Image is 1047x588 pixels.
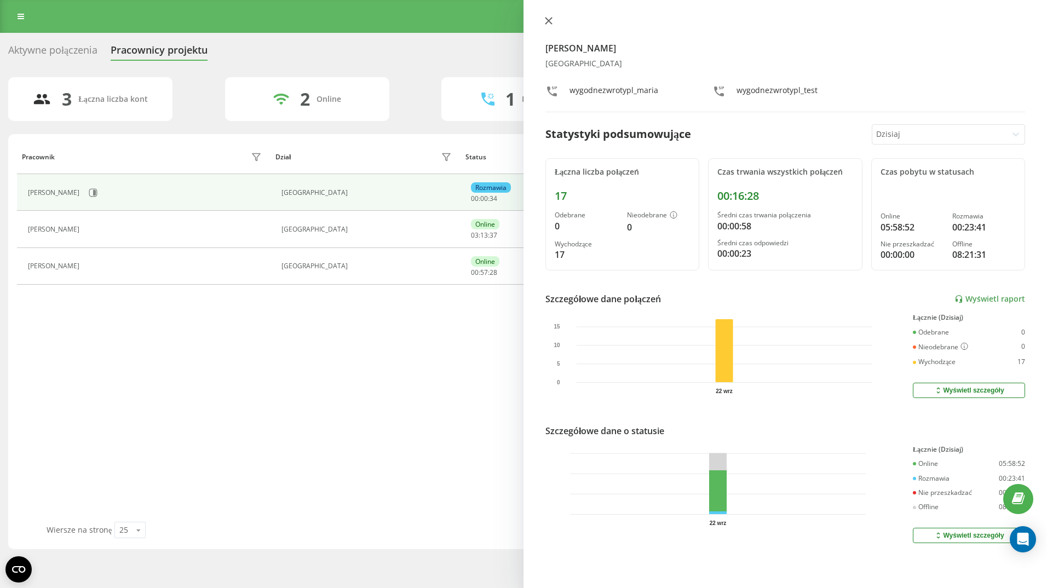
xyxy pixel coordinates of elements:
div: Nieodebrane [913,343,968,351]
div: 08:21:31 [999,503,1025,511]
div: Rozmawia [952,212,1016,220]
div: 0 [627,221,691,234]
div: 0 [1021,328,1025,336]
div: Online [317,95,341,104]
div: 00:00:00 [881,248,944,261]
span: 57 [480,268,488,277]
div: Pracownicy projektu [111,44,208,61]
div: Odebrane [913,328,949,336]
h4: [PERSON_NAME] [545,42,1025,55]
span: 00 [471,268,479,277]
button: Open CMP widget [5,556,32,583]
div: Łącznie (Dzisiaj) [913,446,1025,453]
button: Wyświetl szczegóły [913,528,1025,543]
div: Szczegółowe dane połączeń [545,292,661,305]
div: Średni czas trwania połączenia [717,211,853,219]
div: Czas trwania wszystkich połączeń [717,168,853,177]
div: Rozmawia [471,182,511,193]
div: Online [913,460,938,468]
span: 13 [480,230,488,240]
div: 00:23:41 [952,221,1016,234]
span: 00 [480,194,488,203]
div: 05:58:52 [881,221,944,234]
div: [GEOGRAPHIC_DATA] [281,189,455,197]
div: Odebrane [555,211,618,219]
div: 08:21:31 [952,248,1016,261]
div: wygodnezwrotypl_test [737,85,818,101]
text: 5 [557,361,560,367]
div: 17 [1017,358,1025,366]
div: Wyświetl szczegóły [934,386,1004,395]
div: Pracownik [22,153,55,161]
div: : : [471,195,497,203]
div: 05:58:52 [999,460,1025,468]
div: Statystyki podsumowujące [545,126,691,142]
div: Wychodzące [913,358,956,366]
div: 0 [555,220,618,233]
div: [PERSON_NAME] [28,189,82,197]
span: 00 [471,194,479,203]
div: Status [465,153,486,161]
text: 0 [557,379,560,385]
div: Aktywne połączenia [8,44,97,61]
div: 00:23:41 [999,475,1025,482]
div: 00:00:00 [999,489,1025,497]
span: 28 [490,268,497,277]
div: Offline [913,503,939,511]
div: 3 [62,89,72,109]
div: Online [881,212,944,220]
div: [GEOGRAPHIC_DATA] [281,226,455,233]
div: Offline [952,240,1016,248]
button: Wyświetl szczegóły [913,383,1025,398]
div: Czas pobytu w statusach [881,168,1016,177]
text: 22 wrz [716,388,733,394]
text: 22 wrz [710,520,727,526]
div: [PERSON_NAME] [28,226,82,233]
span: 03 [471,230,479,240]
a: Wyświetl raport [954,295,1025,304]
div: 17 [555,248,618,261]
div: Rozmawiają [522,95,566,104]
div: Online [471,219,499,229]
div: 00:16:28 [717,189,853,203]
text: 15 [554,324,560,330]
div: Online [471,256,499,267]
div: Dział [275,153,291,161]
div: Wychodzące [555,240,618,248]
div: Open Intercom Messenger [1010,526,1036,552]
div: Łącznie (Dzisiaj) [913,314,1025,321]
div: Wyświetl szczegóły [934,531,1004,540]
div: Łączna liczba połączeń [555,168,690,177]
text: 10 [554,342,560,348]
div: 00:00:23 [717,247,853,260]
span: 37 [490,230,497,240]
div: Średni czas odpowiedzi [717,239,853,247]
div: 00:00:58 [717,220,853,233]
div: Łączna liczba kont [78,95,147,104]
div: Nie przeszkadzać [913,489,972,497]
div: : : [471,232,497,239]
div: Rozmawia [913,475,950,482]
div: : : [471,269,497,276]
div: [PERSON_NAME] [28,262,82,270]
div: 17 [555,189,690,203]
div: [GEOGRAPHIC_DATA] [281,262,455,270]
span: 34 [490,194,497,203]
div: Nie przeszkadzać [881,240,944,248]
div: Szczegółowe dane o statusie [545,424,664,437]
div: wygodnezwrotypl_maria [569,85,658,101]
div: 0 [1021,343,1025,351]
div: 1 [505,89,515,109]
div: 25 [119,524,128,535]
div: [GEOGRAPHIC_DATA] [545,59,1025,68]
div: Nieodebrane [627,211,691,220]
div: 2 [300,89,310,109]
span: Wiersze na stronę [47,524,112,535]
